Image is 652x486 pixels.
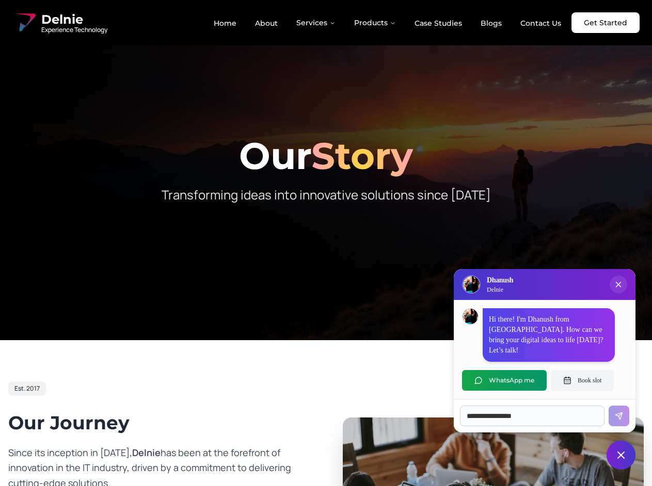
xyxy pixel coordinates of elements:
span: Est. 2017 [14,384,40,393]
a: About [247,14,286,32]
a: Get Started [571,12,640,33]
a: Contact Us [512,14,569,32]
p: Transforming ideas into innovative solutions since [DATE] [128,187,524,203]
button: WhatsApp me [462,370,547,391]
p: Delnie [487,286,513,294]
button: Products [346,12,404,33]
a: Delnie Logo Full [12,10,107,35]
h2: Our Journey [8,412,310,433]
h1: Our [8,137,644,174]
button: Book slot [551,370,614,391]
img: Dhanush [463,309,478,324]
a: Blogs [472,14,510,32]
h3: Dhanush [487,275,513,286]
span: Experience Technology [41,26,107,34]
span: Story [311,133,413,178]
a: Home [205,14,245,32]
button: Close chat [607,441,635,470]
a: Case Studies [406,14,470,32]
img: Delnie Logo [463,276,480,293]
button: Close chat popup [610,276,627,293]
nav: Main [205,12,569,33]
img: Delnie Logo [12,10,37,35]
p: Hi there! I'm Dhanush from [GEOGRAPHIC_DATA]. How can we bring your digital ideas to life [DATE]?... [489,314,609,356]
span: Delnie [132,446,161,459]
button: Services [288,12,344,33]
span: Delnie [41,11,107,28]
